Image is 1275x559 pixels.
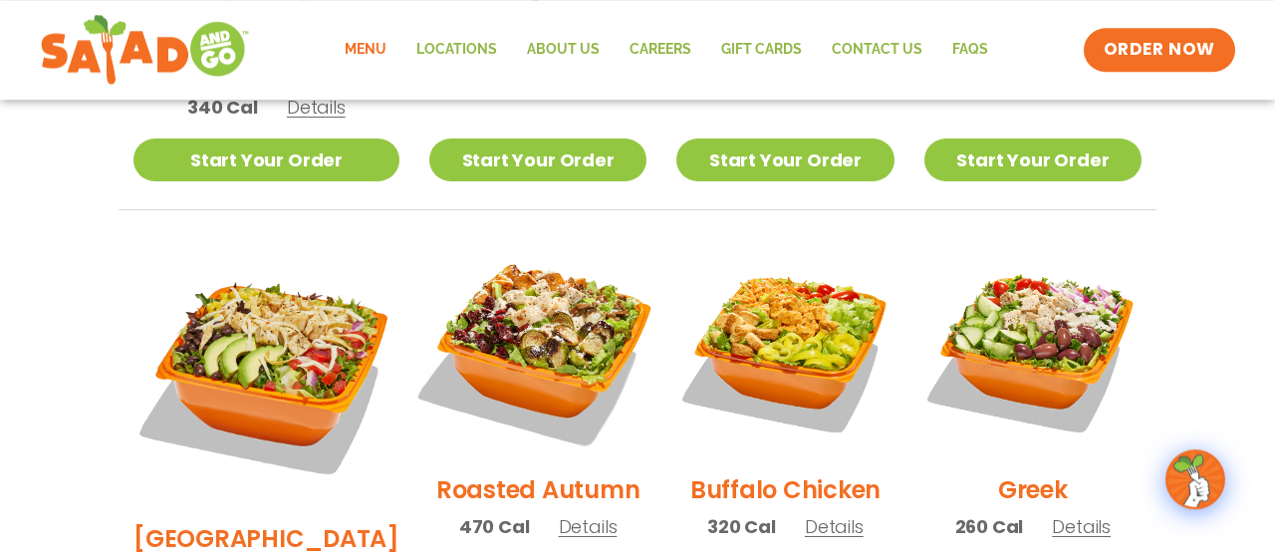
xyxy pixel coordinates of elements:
a: Careers [615,27,706,73]
span: Details [559,514,618,539]
a: Start Your Order [133,139,399,181]
img: Product photo for Buffalo Chicken Salad [676,240,893,457]
img: Product photo for Roasted Autumn Salad [410,221,665,476]
span: Details [287,95,346,120]
a: FAQs [937,27,1003,73]
img: Product photo for BBQ Ranch Salad [133,240,399,506]
a: Menu [330,27,401,73]
span: ORDER NOW [1104,38,1215,62]
a: Start Your Order [429,139,646,181]
span: 470 Cal [459,513,530,540]
span: 340 Cal [187,94,258,121]
a: Locations [401,27,512,73]
h2: [GEOGRAPHIC_DATA] [133,521,399,556]
a: GIFT CARDS [706,27,817,73]
h2: Roasted Autumn [436,472,640,507]
span: 260 Cal [955,513,1024,540]
img: wpChatIcon [1167,451,1223,507]
a: Contact Us [817,27,937,73]
nav: Menu [330,27,1003,73]
img: new-SAG-logo-768×292 [40,10,250,90]
span: Details [1052,514,1111,539]
a: ORDER NOW [1084,28,1235,72]
a: About Us [512,27,615,73]
a: Start Your Order [924,139,1142,181]
span: 320 Cal [707,513,776,540]
h2: Greek [998,472,1068,507]
h2: Buffalo Chicken [690,472,881,507]
img: Product photo for Greek Salad [924,240,1142,457]
span: Details [805,514,864,539]
a: Start Your Order [676,139,893,181]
